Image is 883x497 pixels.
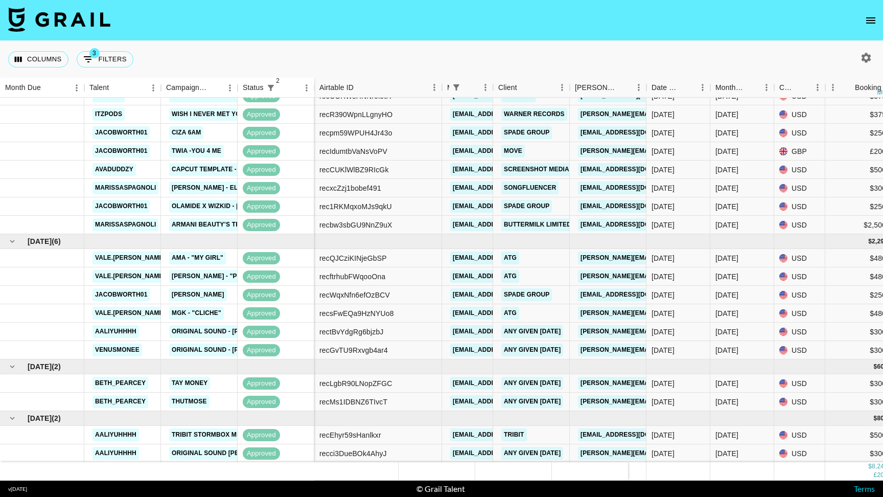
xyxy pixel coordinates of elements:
button: Show filters [449,80,463,95]
div: USD [774,374,825,393]
div: 6/10/2025 [652,327,675,337]
button: Select columns [8,51,68,67]
a: [PERSON_NAME] - Elle Cover Campaign [169,182,308,194]
div: 2 active filters [264,81,278,95]
div: Airtable ID [314,78,442,98]
span: approved [243,202,280,212]
div: [PERSON_NAME] [575,78,617,98]
button: open drawer [861,10,881,31]
a: Any given [DATE] [501,377,563,390]
button: Sort [681,80,695,95]
a: [EMAIL_ADDRESS][DOMAIN_NAME] [578,200,692,213]
span: [DATE] [28,236,52,246]
div: Talent [89,78,109,98]
a: [PERSON_NAME] - "Pick Up The Phone" [169,270,302,283]
a: ciza 6am [169,126,203,139]
div: Aug '25 [715,448,738,459]
a: Any given [DATE] [501,344,563,356]
div: recGvTU9Rxvgb4ar4 [319,345,388,355]
a: original sound [PERSON_NAME] [169,447,283,460]
button: Sort [354,80,368,95]
a: [EMAIL_ADDRESS][DOMAIN_NAME] [450,163,565,176]
span: approved [243,254,280,263]
div: 7/22/2025 [652,430,675,440]
a: vale.[PERSON_NAME] [92,252,168,264]
a: Warner Records [501,108,567,121]
img: Grail Talent [8,7,110,32]
div: recWqxNfn6efOzBCV [319,290,390,300]
div: USD [774,341,825,359]
button: Sort [278,81,292,95]
div: 5/11/2025 [652,165,675,175]
div: recci3DueBOk4AhyJ [319,448,387,459]
div: 5/15/2025 [652,220,675,230]
a: ATG [501,270,519,283]
a: [PERSON_NAME][EMAIL_ADDRESS][DOMAIN_NAME] [578,377,745,390]
span: approved [243,327,280,337]
div: Jun '25 [715,327,738,337]
div: 1 active filter [449,80,463,95]
div: USD [774,179,825,197]
a: vale.[PERSON_NAME] [92,270,168,283]
button: Show filters [264,81,278,95]
div: Aug '25 [715,430,738,440]
div: v [DATE] [8,486,27,492]
a: Twia -You 4 Me [169,145,224,157]
span: approved [243,379,280,389]
a: beth_pearcey [92,395,148,408]
div: Date Created [646,78,710,98]
a: [PERSON_NAME][EMAIL_ADDRESS][PERSON_NAME][DOMAIN_NAME] [578,108,797,121]
div: USD [774,105,825,124]
span: ( 2 ) [52,362,61,372]
span: approved [243,449,280,459]
div: Jun '25 [715,308,738,319]
div: Status [243,78,264,98]
a: [EMAIL_ADDRESS][DOMAIN_NAME] [578,126,692,139]
a: Spade Group [501,126,552,139]
a: [EMAIL_ADDRESS][DOMAIN_NAME] [450,288,565,301]
button: Menu [478,80,493,95]
a: [PERSON_NAME][EMAIL_ADDRESS][DOMAIN_NAME] [578,325,745,338]
a: original sound - [PERSON_NAME] [169,325,287,338]
div: recQJCziKINjeGbSP [319,253,387,263]
div: recCUKlWlBZ9RIcGk [319,165,389,175]
div: recbw3sbGU9NnZ9uX [319,220,392,230]
div: 5/29/2025 [652,253,675,263]
span: approved [243,309,280,319]
span: approved [243,346,280,355]
div: 7/21/2025 [652,397,675,407]
a: Tay Money [169,377,210,390]
button: Sort [796,80,810,95]
a: Songfluencer [501,182,559,194]
button: Menu [146,80,161,96]
a: ATG [501,307,519,320]
div: USD [774,267,825,286]
a: [EMAIL_ADDRESS][DOMAIN_NAME] [578,163,692,176]
div: 6/4/2025 [652,308,675,319]
a: [EMAIL_ADDRESS][DOMAIN_NAME] [578,428,692,441]
div: 5/3/2025 [652,128,675,138]
button: Menu [554,80,570,95]
button: Sort [517,80,531,95]
a: [PERSON_NAME][EMAIL_ADDRESS][DOMAIN_NAME] [578,270,745,283]
button: Menu [299,80,314,96]
a: [EMAIL_ADDRESS][DOMAIN_NAME] [450,218,565,231]
div: May '25 [715,165,738,175]
div: USD [774,249,825,267]
a: [PERSON_NAME][EMAIL_ADDRESS][DOMAIN_NAME] [578,307,745,320]
a: [EMAIL_ADDRESS][DOMAIN_NAME] [450,270,565,283]
a: Wish I Never Met you [169,108,247,121]
div: £ [874,471,877,480]
a: aaliyuhhhh [92,447,139,460]
button: hide children [5,234,19,248]
a: Ama - "My Girl" [169,252,226,264]
a: beth_pearcey [92,377,148,390]
a: [EMAIL_ADDRESS][DOMAIN_NAME] [450,344,565,356]
a: jacobworth01 [92,200,150,213]
a: ATG [501,252,519,264]
div: Jun '25 [715,345,738,355]
div: USD [774,323,825,341]
span: approved [243,431,280,440]
a: Spade Group [501,200,552,213]
div: USD [774,304,825,323]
